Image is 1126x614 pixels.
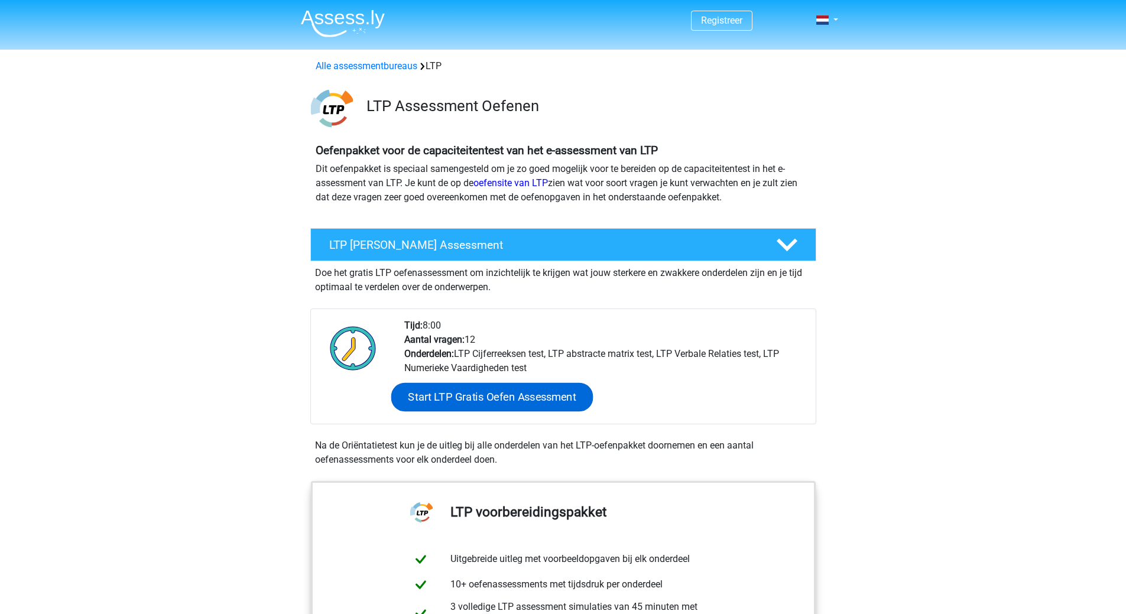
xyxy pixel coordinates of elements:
[404,320,423,331] b: Tijd:
[310,261,816,294] div: Doe het gratis LTP oefenassessment om inzichtelijk te krijgen wat jouw sterkere en zwakkere onder...
[391,383,593,411] a: Start LTP Gratis Oefen Assessment
[404,348,454,359] b: Onderdelen:
[301,9,385,37] img: Assessly
[473,177,548,189] a: oefensite van LTP
[404,334,465,345] b: Aantal vragen:
[701,15,742,26] a: Registreer
[316,60,417,72] a: Alle assessmentbureaus
[311,59,816,73] div: LTP
[311,87,353,129] img: ltp.png
[329,238,757,252] h4: LTP [PERSON_NAME] Assessment
[316,144,658,157] b: Oefenpakket voor de capaciteitentest van het e-assessment van LTP
[310,438,816,467] div: Na de Oriëntatietest kun je de uitleg bij alle onderdelen van het LTP-oefenpakket doornemen en ee...
[316,162,811,204] p: Dit oefenpakket is speciaal samengesteld om je zo goed mogelijk voor te bereiden op de capaciteit...
[366,97,807,115] h3: LTP Assessment Oefenen
[395,319,815,424] div: 8:00 12 LTP Cijferreeksen test, LTP abstracte matrix test, LTP Verbale Relaties test, LTP Numerie...
[323,319,383,378] img: Klok
[306,228,821,261] a: LTP [PERSON_NAME] Assessment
